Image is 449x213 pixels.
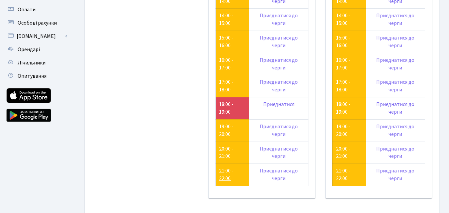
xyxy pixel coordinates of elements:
a: Приєднатися до черги [260,167,298,182]
a: 14:00 - 15:00 [219,12,234,27]
span: Оплати [18,6,36,13]
a: Лічильники [3,56,70,69]
a: Приєднатися до черги [376,34,414,49]
span: Орендарі [18,46,40,53]
a: 20:00 - 21:00 [336,145,351,160]
a: Приєднатися до черги [260,78,298,93]
span: Особові рахунки [18,19,57,27]
a: Приєднатися до черги [376,167,414,182]
a: Приєднатися до черги [376,12,414,27]
span: Опитування [18,72,47,80]
a: 16:00 - 17:00 [336,56,351,71]
a: [DOMAIN_NAME] [3,30,70,43]
a: 21:00 - 22:00 [219,167,234,182]
a: Опитування [3,69,70,83]
a: 18:00 - 19:00 [336,101,351,116]
a: Орендарі [3,43,70,56]
a: Приєднатися до черги [376,101,414,116]
a: Особові рахунки [3,16,70,30]
a: 19:00 - 20:00 [336,123,351,138]
a: Приєднатися до черги [376,56,414,71]
a: 16:00 - 17:00 [219,56,234,71]
a: 20:00 - 21:00 [219,145,234,160]
a: Приєднатися до черги [260,34,298,49]
a: Приєднатися до черги [260,145,298,160]
a: Приєднатися до черги [376,123,414,138]
a: 21:00 - 22:00 [336,167,351,182]
a: Приєднатися до черги [376,78,414,93]
a: 17:00 - 18:00 [336,78,351,93]
a: Приєднатися до черги [260,123,298,138]
a: Приєднатися [263,101,294,108]
span: Лічильники [18,59,46,66]
a: 15:00 - 16:00 [336,34,351,49]
a: Оплати [3,3,70,16]
a: Приєднатися до черги [260,12,298,27]
a: 19:00 - 20:00 [219,123,234,138]
a: 15:00 - 16:00 [219,34,234,49]
a: 18:00 - 19:00 [219,101,234,116]
a: 14:00 - 15:00 [336,12,351,27]
a: 17:00 - 18:00 [219,78,234,93]
a: Приєднатися до черги [376,145,414,160]
a: Приєднатися до черги [260,56,298,71]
